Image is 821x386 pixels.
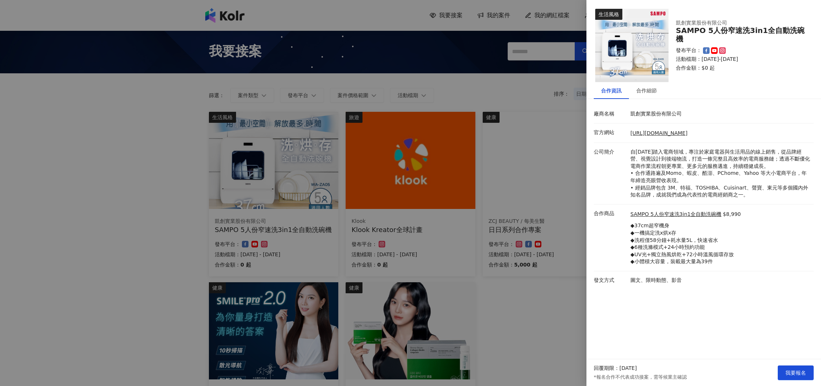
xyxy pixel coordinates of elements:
[636,87,657,95] div: 合作細節
[630,148,810,199] p: 自[DATE]踏入電商領域，專注於家庭電器與生活用品的線上銷售，從品牌經營、視覺設計到後端物流，打造一條完整且高效率的電商服務鏈；透過不斷優化電商作業流程朝更專業、更多元的服務邁進，持續穩健成長...
[595,9,669,82] img: SAMPO 5人份窄速洗3in1全自動洗碗機
[630,222,741,265] p: ◆37cm超窄機身 ◆一機搞定洗x烘x存 ◆洗程僅58分鐘+耗水量5L，快速省水 ◆6種洗滌模式+24小時預約功能 ◆UV光+獨立熱風烘乾+72小時溫風循環存放 ◆小體積大容量，裝載最大量為39件
[676,19,805,27] div: 凱創實業股份有限公司
[594,148,627,156] p: 公司簡介
[676,26,805,43] div: SAMPO 5人份窄速洗3in1全自動洗碗機
[676,56,805,63] p: 活動檔期：[DATE]-[DATE]
[630,211,721,218] a: SAMPO 5人份窄速洗3in1全自動洗碗機
[601,87,622,95] div: 合作資訊
[630,110,810,118] p: 凱創實業股份有限公司
[594,374,687,381] p: *報名合作不代表成功接案，需等候業主確認
[723,211,741,218] p: $8,990
[594,277,627,284] p: 發文方式
[594,210,627,217] p: 合作商品
[594,129,627,136] p: 官方網站
[630,277,810,284] p: 圖文、限時動態、影音
[595,9,622,20] div: 生活風格
[778,365,814,380] button: 我要報名
[676,47,702,54] p: 發布平台：
[594,365,637,372] p: 回覆期限：[DATE]
[785,370,806,376] span: 我要報名
[630,130,688,136] a: [URL][DOMAIN_NAME]
[676,65,805,72] p: 合作金額： $0 起
[594,110,627,118] p: 廠商名稱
